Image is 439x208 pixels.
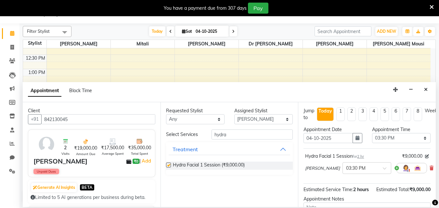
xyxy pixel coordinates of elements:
button: Close [421,85,431,95]
div: Appointment Date [303,126,362,133]
li: 7 [403,107,411,121]
span: [PERSON_NAME] mousi [367,40,431,48]
input: Search Appointment [315,26,371,36]
li: 1 [336,107,345,121]
img: Hairdresser.png [402,164,410,172]
div: Assigned Stylist [234,107,293,114]
span: Unpaid Dues [33,169,59,174]
input: Search by service name [212,129,293,140]
span: Sat [180,29,194,34]
span: Block Time [69,88,92,93]
span: Average Spent [102,151,124,156]
img: avatar [37,135,56,154]
li: 5 [381,107,389,121]
span: | [139,157,152,165]
div: You have a payment due from 307 days [164,5,247,12]
span: ₹35,000.00 [128,144,151,151]
span: ₹9,000.00 [402,153,422,160]
a: Add [141,157,152,165]
span: Estimated Service Time: [303,187,353,192]
span: Appointment [28,85,61,97]
span: Estimated Total: [376,187,409,192]
div: Client [28,107,155,114]
span: [PERSON_NAME] [175,40,239,48]
input: Search by Name/Mobile/Email/Code [41,114,155,124]
span: Dr [PERSON_NAME] [239,40,303,48]
div: Hydra Facial 1 Session [305,153,364,160]
span: [PERSON_NAME] [305,165,340,172]
span: Visits [61,151,70,156]
button: +91 [28,114,42,124]
span: ₹19,000.00 [74,145,97,152]
span: Amount Due [76,152,95,156]
button: Treatment [169,143,291,155]
button: ADD NEW [375,27,398,36]
span: 2 hr [357,154,364,159]
li: 3 [358,107,367,121]
div: 1:00 PM [27,69,46,76]
div: Requested Stylist [166,107,225,114]
span: 2 hours [353,187,369,192]
div: Appointment Time [372,126,431,133]
button: Generate AI Insights [31,183,77,192]
input: yyyy-mm-dd [303,133,353,143]
span: ADD NEW [377,29,396,34]
span: Total Spent [131,151,148,156]
span: Today [149,26,165,36]
div: Treatment [173,145,198,153]
input: 2025-10-04 [194,27,226,36]
div: Select Services [161,131,207,138]
span: ₹17,500.00 [101,144,124,151]
div: Appointment Notes [303,196,431,202]
li: 8 [414,107,422,121]
span: ₹9,000.00 [409,187,431,192]
li: 2 [347,107,356,121]
span: Mitali [111,40,174,48]
small: for [353,154,364,159]
span: Filter Stylist [27,29,50,34]
div: [PERSON_NAME] [33,156,87,166]
span: BETA [80,184,94,190]
li: 6 [392,107,400,121]
span: [PERSON_NAME] [303,40,367,48]
div: Today [318,108,332,115]
div: Jump to [303,107,314,121]
span: 2 [64,144,67,151]
span: ₹0 [133,159,139,164]
div: 12:30 PM [24,55,46,62]
button: Pay [248,3,268,14]
div: Stylist [23,40,46,47]
div: Limited to 5 AI generations per business during beta. [31,194,153,201]
span: [PERSON_NAME] [47,40,110,48]
img: Interior.png [414,164,421,172]
i: Edit price [425,154,429,158]
li: 4 [369,107,378,121]
span: Hydra Facial 1 Session (₹9,000.00) [173,162,245,170]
